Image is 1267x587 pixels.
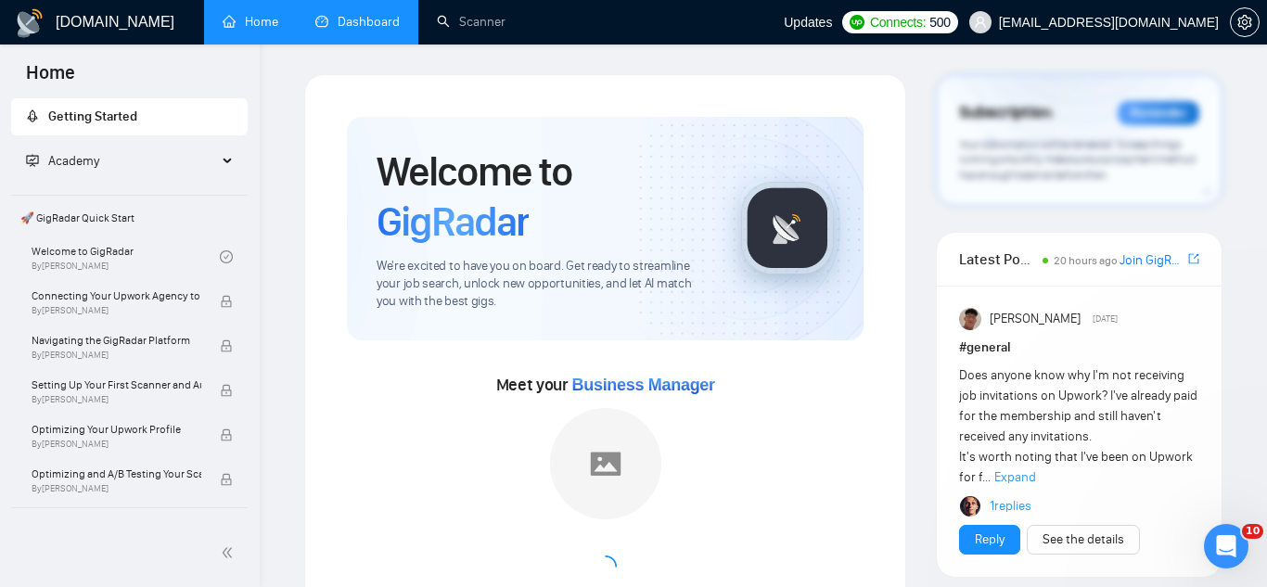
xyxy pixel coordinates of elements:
[32,287,201,305] span: Connecting Your Upwork Agency to GigRadar
[315,14,400,30] a: dashboardDashboard
[974,16,987,29] span: user
[220,473,233,486] span: lock
[1204,524,1248,568] iframe: Intercom live chat
[221,543,239,562] span: double-left
[15,8,45,38] img: logo
[32,465,201,483] span: Optimizing and A/B Testing Your Scanner for Better Results
[32,439,201,450] span: By [PERSON_NAME]
[26,154,39,167] span: fund-projection-screen
[48,108,137,124] span: Getting Started
[1120,250,1184,271] a: Join GigRadar Slack Community
[377,258,711,311] span: We're excited to have you on board. Get ready to streamline your job search, unlock new opportuni...
[32,236,220,277] a: Welcome to GigRadarBy[PERSON_NAME]
[32,394,201,405] span: By [PERSON_NAME]
[959,338,1199,358] h1: # general
[784,15,832,30] span: Updates
[572,376,715,394] span: Business Manager
[994,469,1036,485] span: Expand
[377,197,529,247] span: GigRadar
[975,530,1005,550] a: Reply
[13,512,246,549] span: 👑 Agency Success with GigRadar
[11,98,248,135] li: Getting Started
[1043,530,1124,550] a: See the details
[13,199,246,236] span: 🚀 GigRadar Quick Start
[48,153,99,169] span: Academy
[32,420,201,439] span: Optimizing Your Upwork Profile
[550,408,661,519] img: placeholder.png
[850,15,864,30] img: upwork-logo.png
[1027,525,1140,555] button: See the details
[959,248,1036,271] span: Latest Posts from the GigRadar Community
[1118,101,1199,125] div: Reminder
[990,497,1031,516] a: 1replies
[32,350,201,361] span: By [PERSON_NAME]
[377,147,711,247] h1: Welcome to
[1242,524,1263,539] span: 10
[1093,311,1118,327] span: [DATE]
[929,12,950,32] span: 500
[959,367,1197,485] span: Does anyone know why I'm not receiving job invitations on Upwork? I've already paid for the membe...
[990,309,1081,329] span: [PERSON_NAME]
[32,305,201,316] span: By [PERSON_NAME]
[959,97,1051,129] span: Subscription
[220,295,233,308] span: lock
[870,12,926,32] span: Connects:
[32,376,201,394] span: Setting Up Your First Scanner and Auto-Bidder
[959,525,1020,555] button: Reply
[220,339,233,352] span: lock
[220,428,233,441] span: lock
[595,555,617,578] span: loading
[223,14,278,30] a: homeHome
[1188,250,1199,268] a: export
[1230,15,1260,30] a: setting
[1054,254,1118,267] span: 20 hours ago
[11,59,90,98] span: Home
[1231,15,1259,30] span: setting
[220,250,233,263] span: check-circle
[32,331,201,350] span: Navigating the GigRadar Platform
[26,109,39,122] span: rocket
[220,384,233,397] span: lock
[26,153,99,169] span: Academy
[32,483,201,494] span: By [PERSON_NAME]
[959,137,1195,182] span: Your subscription will be renewed. To keep things running smoothly, make sure your payment method...
[437,14,506,30] a: searchScanner
[496,375,715,395] span: Meet your
[1230,7,1260,37] button: setting
[741,182,834,274] img: gigradar-logo.png
[1188,251,1199,266] span: export
[959,308,981,330] img: Randi Tovar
